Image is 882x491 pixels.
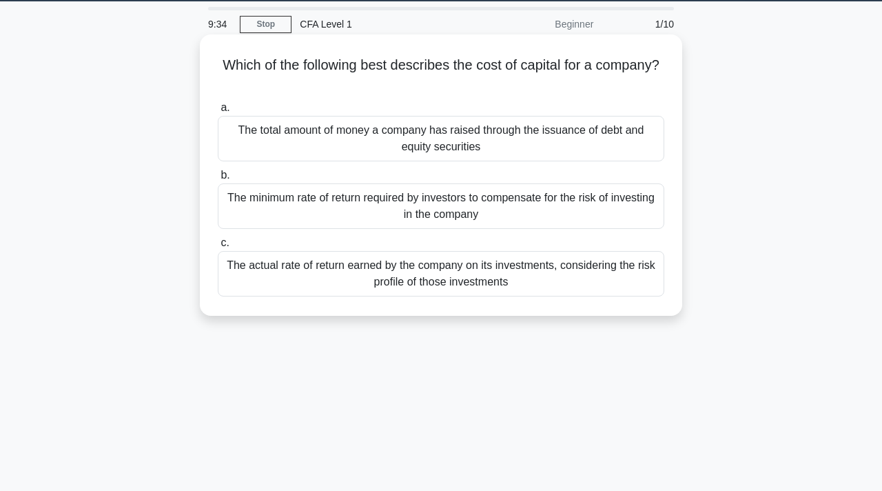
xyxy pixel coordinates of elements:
[218,116,664,161] div: The total amount of money a company has raised through the issuance of debt and equity securities
[240,16,291,33] a: Stop
[481,10,602,38] div: Beginner
[220,101,229,113] span: a.
[218,183,664,229] div: The minimum rate of return required by investors to compensate for the risk of investing in the c...
[200,10,240,38] div: 9:34
[218,251,664,297] div: The actual rate of return earned by the company on its investments, considering the risk profile ...
[220,169,229,181] span: b.
[220,237,229,248] span: c.
[291,10,481,38] div: CFA Level 1
[216,57,666,91] h5: Which of the following best describes the cost of capital for a company?
[602,10,682,38] div: 1/10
